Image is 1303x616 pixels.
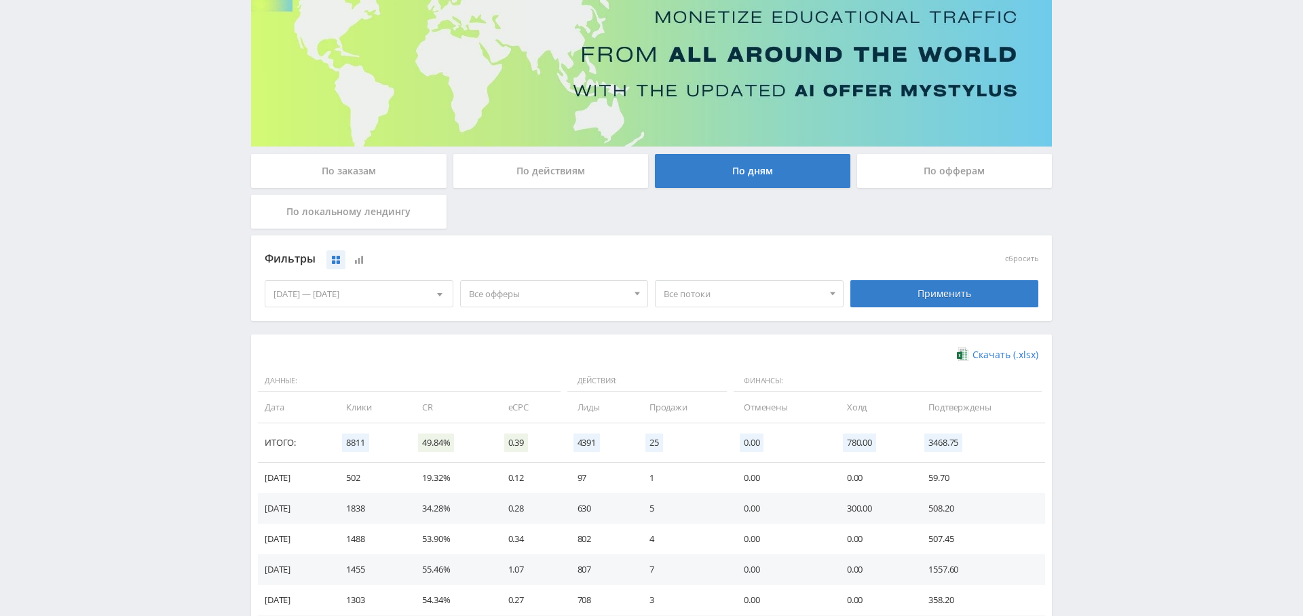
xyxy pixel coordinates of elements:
[418,434,454,452] span: 49.84%
[409,524,494,554] td: 53.90%
[833,524,915,554] td: 0.00
[1005,254,1038,263] button: сбросить
[833,493,915,524] td: 300.00
[333,585,409,615] td: 1303
[636,524,730,554] td: 4
[564,524,636,554] td: 802
[258,463,333,493] td: [DATE]
[251,195,447,229] div: По локальному лендингу
[740,434,763,452] span: 0.00
[567,370,727,393] span: Действия:
[645,434,663,452] span: 25
[495,524,564,554] td: 0.34
[258,370,561,393] span: Данные:
[915,585,1045,615] td: 358.20
[857,154,1053,188] div: По офферам
[734,370,1042,393] span: Финансы:
[564,585,636,615] td: 708
[915,493,1045,524] td: 508.20
[833,554,915,585] td: 0.00
[251,154,447,188] div: По заказам
[636,585,730,615] td: 3
[833,585,915,615] td: 0.00
[564,554,636,585] td: 807
[655,154,850,188] div: По дням
[342,434,369,452] span: 8811
[333,493,409,524] td: 1838
[258,585,333,615] td: [DATE]
[495,493,564,524] td: 0.28
[409,585,494,615] td: 54.34%
[495,463,564,493] td: 0.12
[409,463,494,493] td: 19.32%
[636,463,730,493] td: 1
[915,463,1045,493] td: 59.70
[265,249,844,269] div: Фильтры
[258,392,333,423] td: Дата
[564,493,636,524] td: 630
[915,524,1045,554] td: 507.45
[333,463,409,493] td: 502
[258,524,333,554] td: [DATE]
[915,554,1045,585] td: 1557.60
[495,585,564,615] td: 0.27
[730,463,833,493] td: 0.00
[573,434,600,452] span: 4391
[636,392,730,423] td: Продажи
[495,554,564,585] td: 1.07
[730,524,833,554] td: 0.00
[265,281,453,307] div: [DATE] — [DATE]
[664,281,823,307] span: Все потоки
[333,524,409,554] td: 1488
[333,392,409,423] td: Клики
[730,493,833,524] td: 0.00
[843,434,876,452] span: 780.00
[636,554,730,585] td: 7
[564,392,636,423] td: Лиды
[730,392,833,423] td: Отменены
[564,463,636,493] td: 97
[833,463,915,493] td: 0.00
[333,554,409,585] td: 1455
[636,493,730,524] td: 5
[409,554,494,585] td: 55.46%
[972,349,1038,360] span: Скачать (.xlsx)
[409,493,494,524] td: 34.28%
[453,154,649,188] div: По действиям
[730,585,833,615] td: 0.00
[495,392,564,423] td: eCPC
[924,434,962,452] span: 3468.75
[469,281,628,307] span: Все офферы
[957,348,1038,362] a: Скачать (.xlsx)
[409,392,494,423] td: CR
[504,434,528,452] span: 0.39
[915,392,1045,423] td: Подтверждены
[258,554,333,585] td: [DATE]
[730,554,833,585] td: 0.00
[258,423,333,463] td: Итого:
[850,280,1039,307] div: Применить
[833,392,915,423] td: Холд
[957,347,968,361] img: xlsx
[258,493,333,524] td: [DATE]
